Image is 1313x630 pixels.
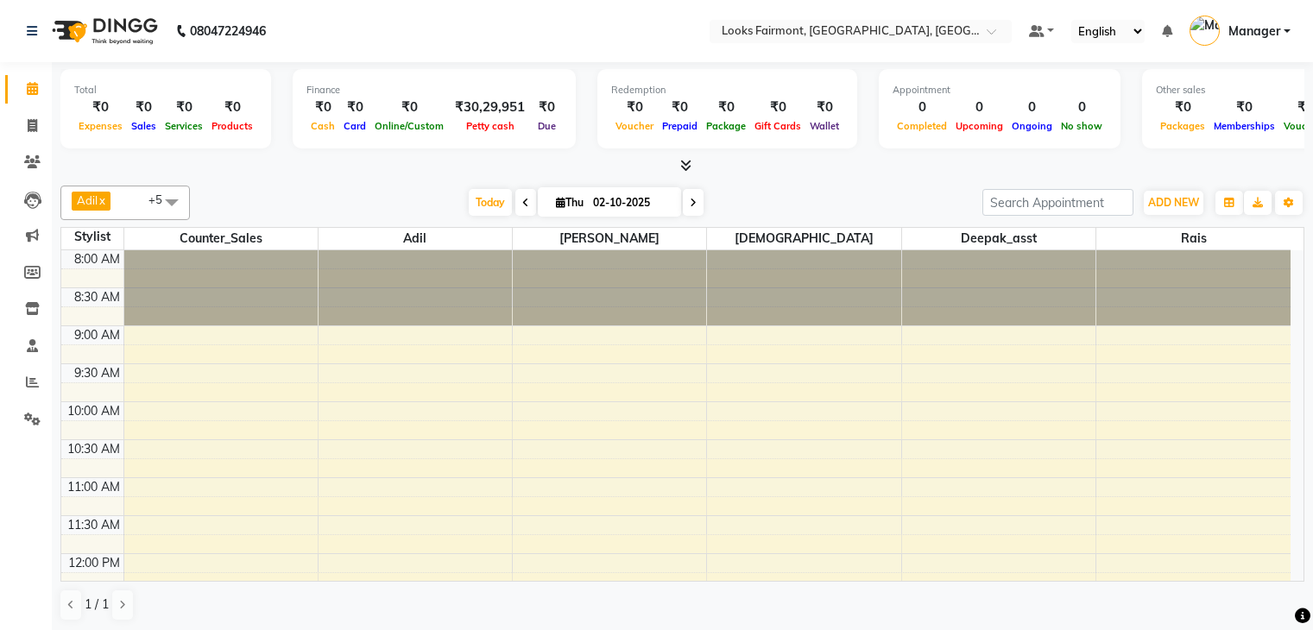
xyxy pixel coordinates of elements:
span: +5 [148,192,175,206]
div: 10:30 AM [64,440,123,458]
span: Upcoming [951,120,1007,132]
div: Appointment [893,83,1107,98]
div: ₹0 [306,98,339,117]
a: x [98,193,105,207]
span: Today [469,189,512,216]
div: 9:30 AM [71,364,123,382]
div: Redemption [611,83,843,98]
div: ₹0 [658,98,702,117]
div: 0 [1007,98,1057,117]
span: Prepaid [658,120,702,132]
span: Sales [127,120,161,132]
span: Gift Cards [750,120,805,132]
div: ₹0 [370,98,448,117]
div: ₹30,29,951 [448,98,532,117]
div: 0 [951,98,1007,117]
div: ₹0 [611,98,658,117]
span: Adil [319,228,512,249]
span: Completed [893,120,951,132]
span: [PERSON_NAME] [513,228,706,249]
span: Adil [77,193,98,207]
span: Rais [1096,228,1291,249]
span: Package [702,120,750,132]
span: Ongoing [1007,120,1057,132]
div: ₹0 [207,98,257,117]
div: ₹0 [161,98,207,117]
img: logo [44,7,162,55]
div: ₹0 [805,98,843,117]
b: 08047224946 [190,7,266,55]
span: Packages [1156,120,1209,132]
span: Online/Custom [370,120,448,132]
div: ₹0 [1209,98,1279,117]
div: Total [74,83,257,98]
div: ₹0 [702,98,750,117]
span: Voucher [611,120,658,132]
div: ₹0 [339,98,370,117]
img: Manager [1190,16,1220,46]
span: Counter_Sales [124,228,318,249]
span: Due [533,120,560,132]
span: Products [207,120,257,132]
span: Services [161,120,207,132]
span: Expenses [74,120,127,132]
div: 8:00 AM [71,250,123,268]
div: 0 [1057,98,1107,117]
div: ₹0 [750,98,805,117]
div: 9:00 AM [71,326,123,344]
div: 11:30 AM [64,516,123,534]
span: Deepak_asst [902,228,1095,249]
div: 8:30 AM [71,288,123,306]
input: Search Appointment [982,189,1133,216]
div: 12:00 PM [65,554,123,572]
span: Thu [552,196,588,209]
div: 0 [893,98,951,117]
div: ₹0 [1156,98,1209,117]
div: ₹0 [127,98,161,117]
span: [DEMOGRAPHIC_DATA] [707,228,900,249]
span: 1 / 1 [85,595,109,614]
span: Petty cash [462,120,519,132]
span: ADD NEW [1148,196,1199,209]
input: 2025-10-02 [588,190,674,216]
span: Memberships [1209,120,1279,132]
span: No show [1057,120,1107,132]
button: ADD NEW [1144,191,1203,215]
span: Card [339,120,370,132]
span: Manager [1228,22,1280,41]
div: 10:00 AM [64,402,123,420]
div: Stylist [61,228,123,246]
div: ₹0 [532,98,562,117]
div: 11:00 AM [64,478,123,496]
span: Wallet [805,120,843,132]
div: ₹0 [74,98,127,117]
span: Cash [306,120,339,132]
div: Finance [306,83,562,98]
